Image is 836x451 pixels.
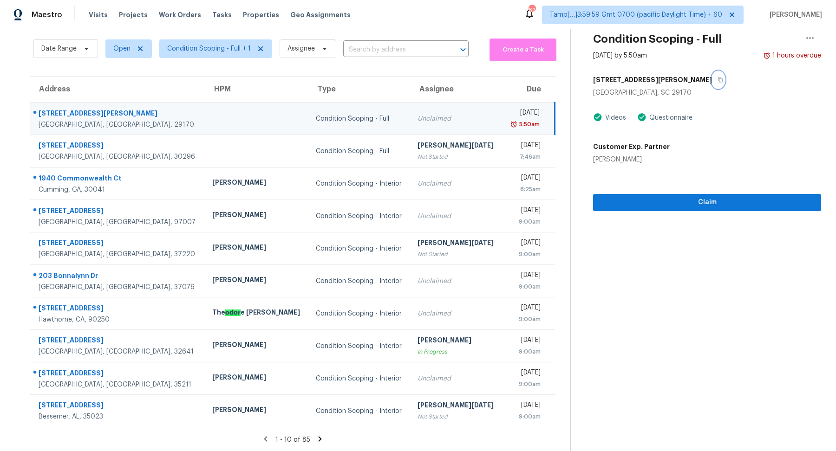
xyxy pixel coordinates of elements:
[39,185,197,194] div: Cumming, GA, 30041
[766,10,822,19] span: [PERSON_NAME]
[39,109,197,120] div: [STREET_ADDRESS][PERSON_NAME]
[602,113,626,122] div: Videos
[212,373,301,384] div: [PERSON_NAME]
[418,347,495,356] div: In Progress
[418,309,495,318] div: Unclaimed
[457,43,470,56] button: Open
[593,142,670,151] h5: Customer Exp. Partner
[529,6,535,15] div: 628
[290,10,351,19] span: Geo Assignments
[509,217,541,226] div: 9:00am
[593,155,670,164] div: [PERSON_NAME]
[212,340,301,352] div: [PERSON_NAME]
[167,44,251,53] span: Condition Scoping - Full + 1
[39,250,197,259] div: [GEOGRAPHIC_DATA], [GEOGRAPHIC_DATA], 37220
[593,194,821,211] button: Claim
[418,400,495,412] div: [PERSON_NAME][DATE]
[509,152,541,161] div: 7:46am
[316,147,403,156] div: Condition Scoping - Full
[89,10,108,19] span: Visits
[316,179,403,188] div: Condition Scoping - Interior
[113,44,131,53] span: Open
[159,10,201,19] span: Work Orders
[418,141,495,152] div: [PERSON_NAME][DATE]
[212,178,301,189] div: [PERSON_NAME]
[32,10,62,19] span: Maestro
[39,271,197,283] div: 203 Bonnalynn Dr
[418,277,495,286] div: Unclaimed
[316,309,403,318] div: Condition Scoping - Interior
[343,43,443,57] input: Search by address
[308,77,410,103] th: Type
[418,250,495,259] div: Not Started
[287,44,315,53] span: Assignee
[593,112,602,122] img: Artifact Present Icon
[212,12,232,18] span: Tasks
[316,374,403,383] div: Condition Scoping - Interior
[39,141,197,152] div: [STREET_ADDRESS]
[771,51,821,60] div: 1 hours overdue
[509,141,541,152] div: [DATE]
[39,380,197,389] div: [GEOGRAPHIC_DATA], [GEOGRAPHIC_DATA], 35211
[418,238,495,250] div: [PERSON_NAME][DATE]
[39,303,197,315] div: [STREET_ADDRESS]
[601,197,814,208] span: Claim
[39,283,197,292] div: [GEOGRAPHIC_DATA], [GEOGRAPHIC_DATA], 37076
[316,406,403,416] div: Condition Scoping - Interior
[593,88,821,97] div: [GEOGRAPHIC_DATA], SC 29170
[212,275,301,287] div: [PERSON_NAME]
[517,120,540,129] div: 5:50am
[418,335,495,347] div: [PERSON_NAME]
[39,335,197,347] div: [STREET_ADDRESS]
[243,10,279,19] span: Properties
[509,380,541,389] div: 9:00am
[502,77,555,103] th: Due
[418,374,495,383] div: Unclaimed
[39,152,197,161] div: [GEOGRAPHIC_DATA], [GEOGRAPHIC_DATA], 30296
[39,412,197,421] div: Bessemer, AL, 35023
[593,51,647,60] div: [DATE] by 5:50am
[205,77,308,103] th: HPM
[550,10,722,19] span: Tamp[…]3:59:59 Gmt 0700 (pacific Daylight Time) + 60
[316,341,403,351] div: Condition Scoping - Interior
[509,173,541,185] div: [DATE]
[418,412,495,421] div: Not Started
[490,39,556,61] button: Create a Task
[510,120,517,129] img: Overdue Alarm Icon
[212,308,301,320] div: The e [PERSON_NAME]
[763,51,771,60] img: Overdue Alarm Icon
[212,405,301,417] div: [PERSON_NAME]
[225,309,241,316] ah_el_jm_1744356538015: odor
[39,368,197,380] div: [STREET_ADDRESS]
[316,212,403,221] div: Condition Scoping - Interior
[418,212,495,221] div: Unclaimed
[509,108,540,120] div: [DATE]
[593,75,712,84] h5: [STREET_ADDRESS][PERSON_NAME]
[593,34,722,44] h2: Condition Scoping - Full
[509,368,541,380] div: [DATE]
[39,206,197,218] div: [STREET_ADDRESS]
[316,277,403,286] div: Condition Scoping - Interior
[509,335,541,347] div: [DATE]
[212,243,301,254] div: [PERSON_NAME]
[509,206,541,217] div: [DATE]
[509,250,541,259] div: 9:00am
[212,210,301,222] div: [PERSON_NAME]
[39,174,197,185] div: 1940 Commonwealth Ct
[39,315,197,324] div: Hawthorne, CA, 90250
[39,347,197,356] div: [GEOGRAPHIC_DATA], [GEOGRAPHIC_DATA], 32641
[509,315,541,324] div: 9:00am
[509,412,541,421] div: 9:00am
[316,244,403,253] div: Condition Scoping - Interior
[509,400,541,412] div: [DATE]
[119,10,148,19] span: Projects
[30,77,205,103] th: Address
[509,303,541,315] div: [DATE]
[509,271,541,282] div: [DATE]
[41,44,77,53] span: Date Range
[275,437,310,443] span: 1 - 10 of 85
[418,152,495,161] div: Not Started
[39,400,197,412] div: [STREET_ADDRESS]
[418,114,495,123] div: Unclaimed
[509,347,541,356] div: 9:00am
